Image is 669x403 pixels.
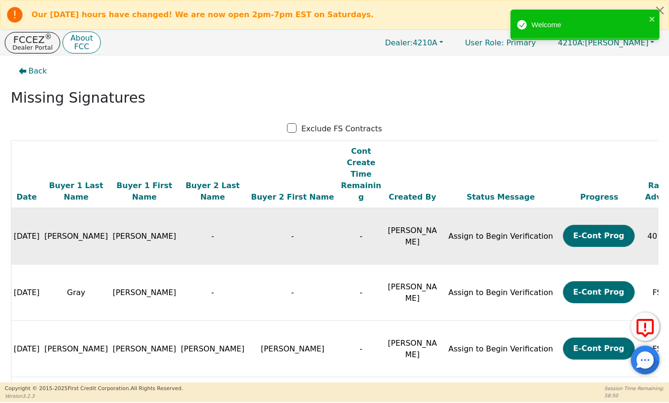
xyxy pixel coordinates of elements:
span: - [211,232,214,241]
h2: Missing Signatures [11,89,658,106]
p: Exclude FS Contracts [301,123,382,135]
td: Assign to Begin Verification [441,321,561,377]
span: [PERSON_NAME] [113,232,176,241]
span: [PERSON_NAME] [261,344,324,353]
p: FCC [70,43,93,51]
td: [DATE] [11,265,42,321]
b: Our [DATE] hours have changed! We are now open 2pm-7pm EST on Saturdays. [32,10,374,19]
div: Buyer 1 First Name [113,180,176,203]
p: Primary [456,33,545,52]
td: Assign to Begin Verification [441,265,561,321]
span: 4210A [385,38,437,47]
div: Buyer 1 Last Name [44,180,108,203]
div: Progress [563,191,636,203]
div: Status Message [444,191,558,203]
p: Copyright © 2015- 2025 First Credit Corporation. [5,385,183,393]
td: - [339,208,384,265]
span: - [291,288,294,297]
button: Dealer:4210A [375,35,453,50]
td: [PERSON_NAME] [384,208,441,265]
td: [DATE] [11,321,42,377]
div: Buyer 2 Last Name [181,180,244,203]
p: 58:50 [605,392,664,399]
span: Back [29,65,47,77]
td: Assign to Begin Verification [441,208,561,265]
button: E-Cont Prog [563,225,635,247]
span: 40 % [648,232,667,241]
p: Version 3.2.3 [5,392,183,400]
div: Buyer 2 First Name [249,191,336,203]
button: Close alert [651,0,669,20]
a: User Role: Primary [456,33,545,52]
span: User Role : [465,38,504,47]
button: close [649,13,656,24]
div: Date [14,191,40,203]
span: FS [653,344,662,353]
button: E-Cont Prog [563,338,635,360]
span: [PERSON_NAME] [181,344,244,353]
p: About [70,34,93,42]
span: - [211,288,214,297]
td: [PERSON_NAME] [384,321,441,377]
td: [PERSON_NAME] [384,265,441,321]
div: Welcome [531,20,646,31]
div: Created By [386,191,439,203]
button: FCCEZ®Dealer Portal [5,32,60,53]
span: [PERSON_NAME] [44,232,108,241]
sup: ® [45,32,52,41]
td: [DATE] [11,208,42,265]
span: [PERSON_NAME] [44,344,108,353]
p: FCCEZ [12,35,53,44]
span: All Rights Reserved. [130,385,183,392]
button: Back [11,60,55,82]
p: Session Time Remaining: [605,385,664,392]
span: [PERSON_NAME] [113,288,176,297]
button: AboutFCC [63,32,100,54]
span: Gray [67,288,85,297]
span: Cont Create Time Remaining [341,147,381,201]
span: [PERSON_NAME] [558,38,648,47]
td: - [339,265,384,321]
td: - [339,321,384,377]
p: Dealer Portal [12,44,53,51]
span: - [291,232,294,241]
button: E-Cont Prog [563,281,635,303]
span: Dealer: [385,38,413,47]
span: 4210A: [558,38,585,47]
button: Report Error to FCC [631,312,659,341]
span: FS [653,288,662,297]
span: [PERSON_NAME] [113,344,176,353]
